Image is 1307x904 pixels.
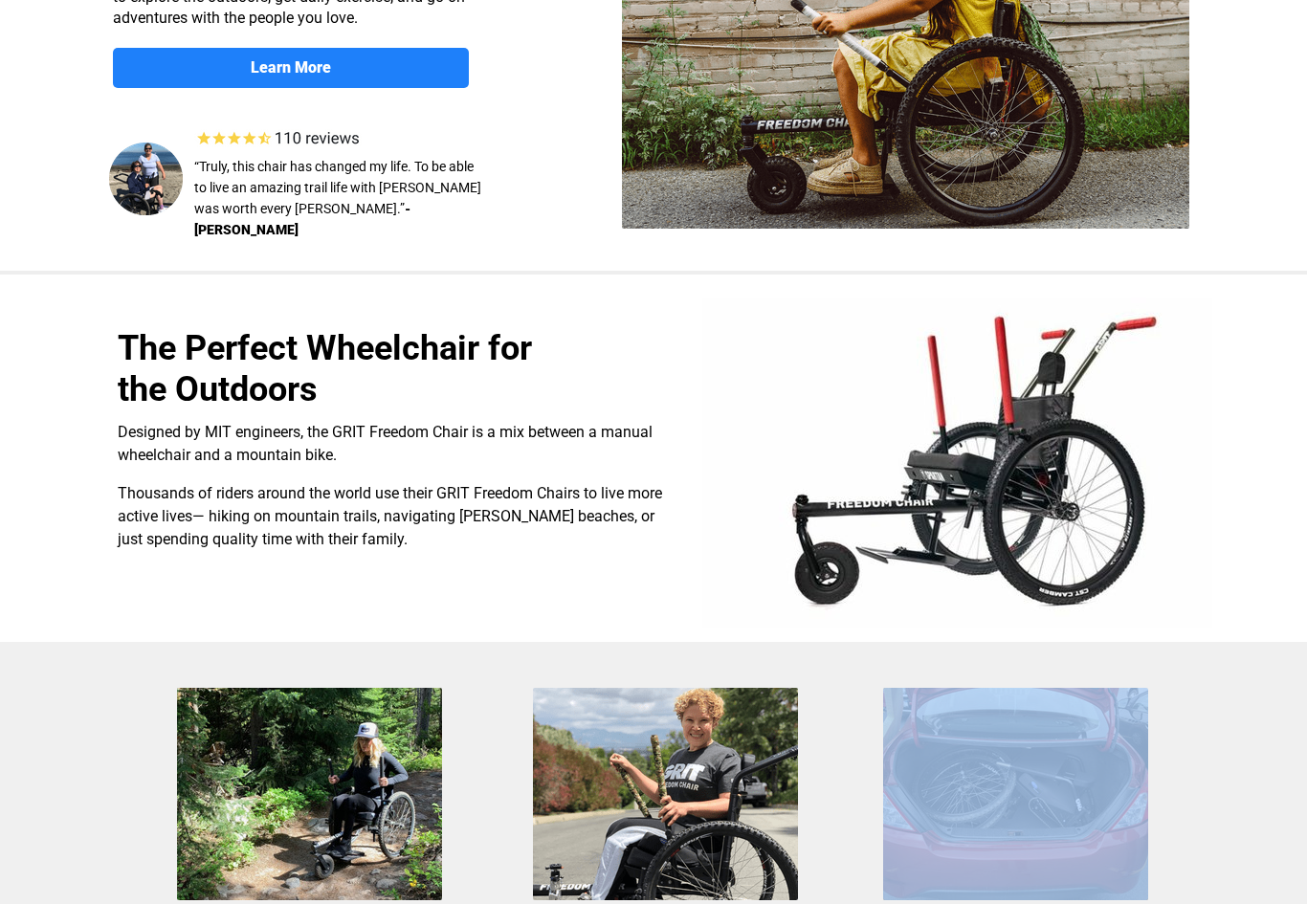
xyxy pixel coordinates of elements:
span: Thousands of riders around the world use their GRIT Freedom Chairs to live more active lives— hik... [118,484,662,548]
strong: Learn More [251,58,331,77]
span: “Truly, this chair has changed my life. To be able to live an amazing trail life with [PERSON_NAM... [194,159,481,216]
span: Designed by MIT engineers, the GRIT Freedom Chair is a mix between a manual wheelchair and a moun... [118,423,653,464]
input: Get more information [68,462,233,498]
span: The Perfect Wheelchair for the Outdoors [118,328,532,409]
a: Learn More [113,48,469,88]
